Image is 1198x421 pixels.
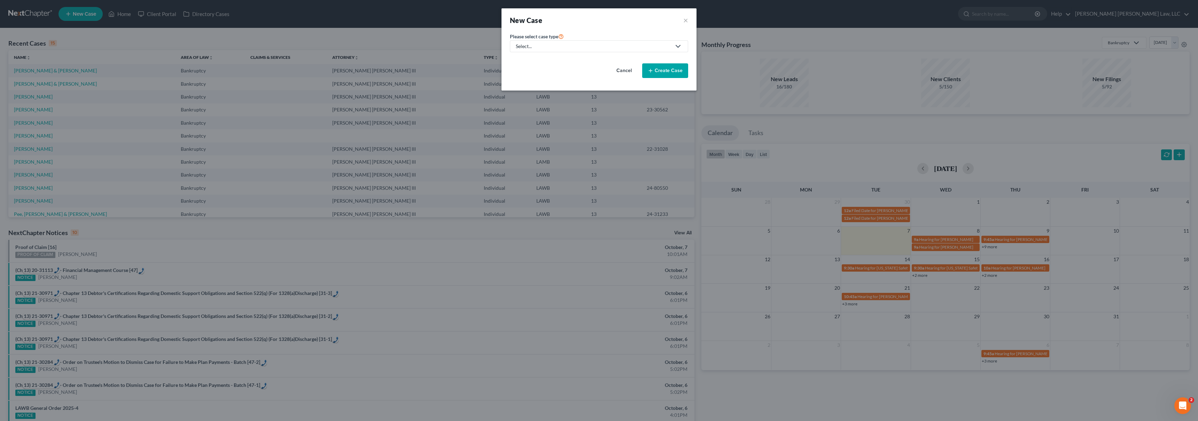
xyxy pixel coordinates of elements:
[510,16,542,24] strong: New Case
[510,33,558,39] span: Please select case type
[1189,397,1194,403] span: 2
[683,15,688,25] button: ×
[642,63,688,78] button: Create Case
[516,43,671,50] div: Select...
[1174,397,1191,414] iframe: Intercom live chat
[609,64,639,78] button: Cancel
